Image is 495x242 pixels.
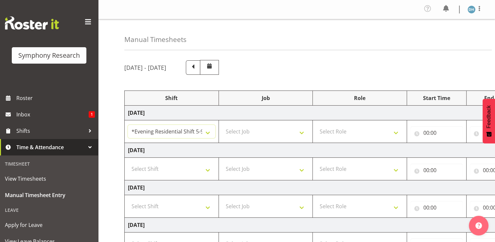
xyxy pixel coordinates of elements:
span: Feedback [486,105,492,128]
a: Apply for Leave [2,217,97,233]
span: Inbox [16,110,89,119]
button: Feedback - Show survey [483,99,495,143]
span: Roster [16,93,95,103]
div: Start Time [410,94,463,102]
a: View Timesheets [2,171,97,187]
input: Click to select... [410,164,463,177]
span: 1 [89,111,95,118]
div: Role [316,94,403,102]
div: Symphony Research [18,50,80,60]
span: Manual Timesheet Entry [5,190,93,200]
span: Shifts [16,126,85,136]
div: Shift [128,94,215,102]
span: View Timesheets [5,174,93,184]
div: Job [222,94,309,102]
img: deborah-hull-brown2052.jpg [468,6,475,13]
img: help-xxl-2.png [475,222,482,229]
input: Click to select... [410,201,463,214]
img: Rosterit website logo [5,16,59,30]
h4: Manual Timesheets [124,36,186,43]
input: Click to select... [410,126,463,139]
span: Time & Attendance [16,142,85,152]
span: Apply for Leave [5,220,93,230]
div: Timesheet [2,157,97,171]
div: Leave [2,203,97,217]
h5: [DATE] - [DATE] [124,64,166,71]
a: Manual Timesheet Entry [2,187,97,203]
